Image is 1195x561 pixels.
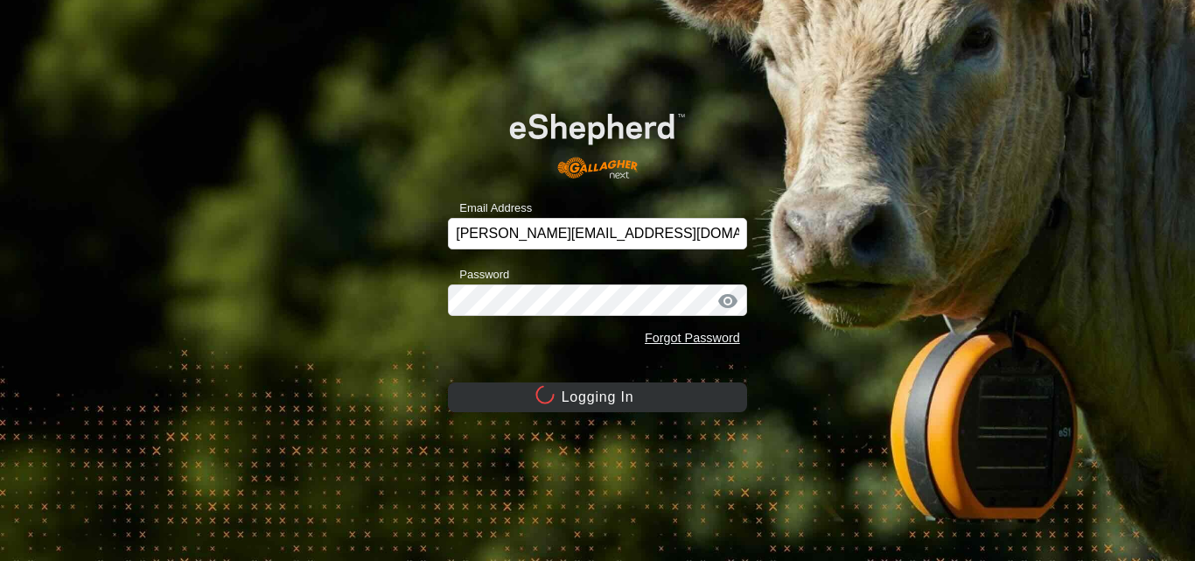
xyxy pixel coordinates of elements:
[478,88,716,190] img: E-shepherd Logo
[645,331,740,345] a: Forgot Password
[448,382,747,412] button: Logging In
[448,200,532,217] label: Email Address
[448,218,747,249] input: Email Address
[448,266,509,284] label: Password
